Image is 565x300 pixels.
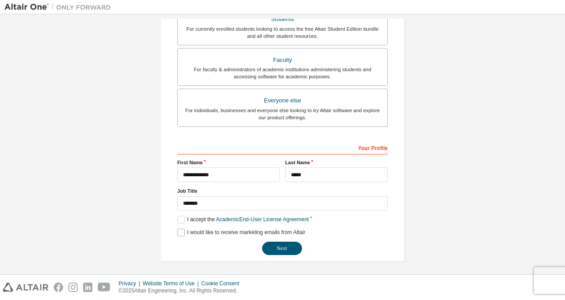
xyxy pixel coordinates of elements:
div: For individuals, businesses and everyone else looking to try Altair software and explore our prod... [183,107,382,121]
div: Privacy [119,280,143,287]
div: Students [183,13,382,25]
div: Your Profile [177,140,388,154]
p: © 2025 Altair Engineering, Inc. All Rights Reserved. [119,287,245,295]
img: instagram.svg [68,283,78,292]
button: Next [262,242,302,255]
img: youtube.svg [98,283,111,292]
img: altair_logo.svg [3,283,48,292]
label: I accept the [177,216,309,223]
div: Website Terms of Use [143,280,201,287]
div: Faculty [183,54,382,66]
div: For faculty & administrators of academic institutions administering students and accessing softwa... [183,66,382,80]
label: Last Name [285,159,388,166]
img: linkedin.svg [83,283,92,292]
a: Academic End-User License Agreement [216,216,309,223]
div: Everyone else [183,94,382,107]
label: I would like to receive marketing emails from Altair [177,229,305,236]
img: Altair One [4,3,115,12]
label: Job Title [177,187,388,195]
div: Cookie Consent [201,280,244,287]
img: facebook.svg [54,283,63,292]
label: First Name [177,159,280,166]
div: For currently enrolled students looking to access the free Altair Student Edition bundle and all ... [183,25,382,40]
